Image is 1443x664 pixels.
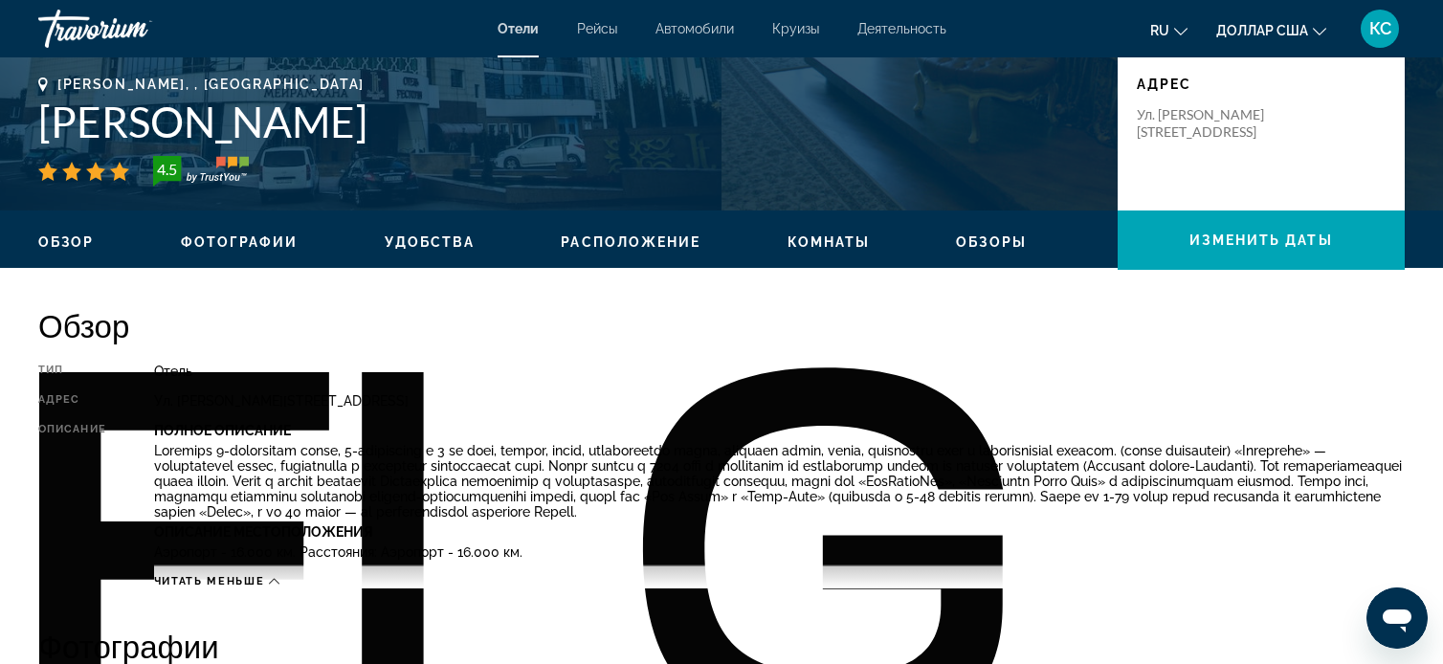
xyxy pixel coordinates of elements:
[154,524,372,540] font: Описание местоположения
[38,364,63,376] font: Тип
[561,233,700,251] button: Расположение
[154,544,522,560] font: Аэропорт - 16.000 км. Расстояния: Аэропорт - 16.000 км.
[1216,16,1326,44] button: Изменить валюту
[1150,16,1188,44] button: Изменить язык
[154,364,192,379] font: Отель
[38,393,80,406] font: Адрес
[956,233,1027,251] button: Обзоры
[57,77,365,92] font: [PERSON_NAME], , [GEOGRAPHIC_DATA]
[498,21,539,36] a: Отели
[385,233,476,251] button: Удобства
[1355,9,1405,49] button: Меню пользователя
[38,233,95,251] button: Обзор
[857,21,946,36] a: Деятельность
[38,423,106,435] font: Описание
[38,306,129,344] font: Обзор
[38,4,230,54] a: Травориум
[788,234,871,250] font: Комнаты
[181,233,299,251] button: Фотографии
[577,21,617,36] a: Рейсы
[772,21,819,36] a: Круизы
[1118,210,1405,270] button: Изменить даты
[154,443,1402,520] font: Loremips 9-dolorsitam conse, 5-adipiscing e 3 se doei, tempor, incid, utlaboreetdo magna, aliquae...
[154,574,279,588] button: Читать меньше
[38,234,95,250] font: Обзор
[154,575,264,587] font: Читать меньше
[956,234,1027,250] font: Обзоры
[38,97,367,146] font: [PERSON_NAME]
[153,156,249,187] img: Значок оценки гостя TrustYou
[561,234,700,250] font: Расположение
[1150,23,1169,38] font: ru
[157,160,177,178] font: 4.5
[1369,18,1391,38] font: КС
[655,21,734,36] a: Автомобили
[154,393,409,409] font: Ул. [PERSON_NAME][STREET_ADDRESS]
[181,234,299,250] font: Фотографии
[1137,77,1192,92] font: Адрес
[1137,106,1264,140] font: Ул. [PERSON_NAME][STREET_ADDRESS]
[385,234,476,250] font: Удобства
[1216,23,1308,38] font: доллар США
[154,423,291,438] font: Полное описание
[1366,587,1428,649] iframe: Кнопка запуска окна обмена сообщениями
[1189,232,1332,248] font: Изменить даты
[788,233,871,251] button: Комнаты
